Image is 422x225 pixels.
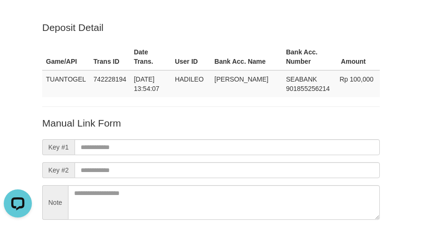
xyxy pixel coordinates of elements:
td: TUANTOGEL [42,70,90,97]
th: Date Trans. [130,44,171,70]
span: Key #2 [42,162,75,178]
th: Game/API [42,44,90,70]
th: User ID [171,44,211,70]
th: Bank Acc. Name [211,44,282,70]
th: Amount [336,44,380,70]
span: [PERSON_NAME] [214,75,268,83]
span: Key #1 [42,139,75,155]
th: Trans ID [90,44,130,70]
p: Manual Link Form [42,116,380,130]
span: Note [42,185,68,220]
td: 742228194 [90,70,130,97]
span: SEABANK [286,75,317,83]
span: Rp 100,000 [339,75,373,83]
span: Copy 901855256214 to clipboard [286,85,330,92]
p: Deposit Detail [42,21,380,34]
span: HADILEO [175,75,203,83]
button: Open LiveChat chat widget [4,4,32,32]
span: [DATE] 13:54:07 [134,75,159,92]
th: Bank Acc. Number [282,44,336,70]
